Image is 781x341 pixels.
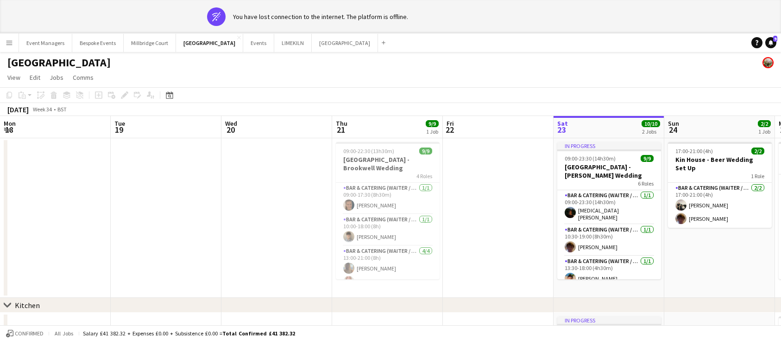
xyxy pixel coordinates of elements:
div: In progress [557,142,661,149]
div: Salary £41 382.32 + Expenses £0.00 + Subsistence £0.00 = [83,330,295,337]
span: Edit [30,73,40,82]
app-card-role: Bar & Catering (Waiter / waitress)1/109:00-17:30 (8h30m)[PERSON_NAME] [336,183,440,214]
button: Confirmed [5,328,45,339]
span: Mon [4,119,16,128]
span: 1 Role [751,173,764,180]
span: 22 [445,124,454,135]
button: Bespoke Events [72,34,124,52]
a: 9 [765,37,776,48]
app-card-role: Bar & Catering (Waiter / waitress)1/113:30-18:00 (4h30m)[PERSON_NAME] [557,256,661,288]
div: Kitchen [15,301,40,310]
span: 9/9 [426,120,439,127]
span: 9/9 [641,155,654,162]
a: View [4,71,24,84]
div: You have lost connection to the internet. The platform is offline. [233,13,408,21]
span: Sun [668,119,679,128]
span: 09:00-23:30 (14h30m) [565,155,616,162]
div: 1 Job [758,128,770,135]
span: 6 Roles [638,180,654,187]
button: LIMEKILN [274,34,312,52]
div: [DATE] [7,105,29,114]
span: 2/2 [751,148,764,154]
span: 10/10 [642,120,660,127]
span: 19 [113,124,125,135]
span: Comms [73,73,94,82]
button: Events [243,34,274,52]
h3: Kin House - Beer Wedding Set Up [668,155,772,172]
div: 1 Job [426,128,438,135]
app-card-role: Bar & Catering (Waiter / waitress)2/217:00-21:00 (4h)[PERSON_NAME][PERSON_NAME] [668,183,772,228]
span: Week 34 [31,106,54,113]
span: Sat [557,119,568,128]
span: View [7,73,20,82]
app-job-card: In progress09:00-23:30 (14h30m)9/9[GEOGRAPHIC_DATA] - [PERSON_NAME] Wedding6 RolesBar & Catering ... [557,142,661,279]
span: 18 [2,124,16,135]
span: 23 [556,124,568,135]
span: 9 [773,36,777,42]
button: [GEOGRAPHIC_DATA] [176,34,243,52]
span: 09:00-22:30 (13h30m) [343,148,394,154]
app-user-avatar: Staffing Manager [762,57,774,68]
app-job-card: 17:00-21:00 (4h)2/2Kin House - Beer Wedding Set Up1 RoleBar & Catering (Waiter / waitress)2/217:0... [668,142,772,228]
a: Jobs [46,71,67,84]
app-card-role: Bar & Catering (Waiter / waitress)4/413:00-21:00 (8h)[PERSON_NAME][PERSON_NAME] [336,246,440,318]
span: All jobs [53,330,75,337]
app-card-role: Bar & Catering (Waiter / waitress)1/109:00-23:30 (14h30m)[MEDICAL_DATA][PERSON_NAME] [557,190,661,225]
span: Total Confirmed £41 382.32 [222,330,295,337]
div: BST [57,106,67,113]
span: 9/9 [419,148,432,154]
h3: [GEOGRAPHIC_DATA] - Brookwell Wedding [336,155,440,172]
button: Millbridge Court [124,34,176,52]
a: Comms [69,71,97,84]
div: In progress [557,316,661,324]
span: 17:00-21:00 (4h) [675,148,713,154]
span: 21 [334,124,347,135]
span: Jobs [50,73,63,82]
span: 24 [667,124,679,135]
span: 4 Roles [416,173,432,180]
span: Fri [447,119,454,128]
span: Thu [336,119,347,128]
span: Wed [225,119,237,128]
app-card-role: Bar & Catering (Waiter / waitress)1/110:00-18:00 (8h)[PERSON_NAME] [336,214,440,246]
span: Tue [114,119,125,128]
app-job-card: 09:00-22:30 (13h30m)9/9[GEOGRAPHIC_DATA] - Brookwell Wedding4 RolesBar & Catering (Waiter / waitr... [336,142,440,279]
h3: [GEOGRAPHIC_DATA] - [PERSON_NAME] Wedding [557,163,661,180]
h1: [GEOGRAPHIC_DATA] [7,56,111,70]
span: 20 [224,124,237,135]
span: 2/2 [758,120,771,127]
div: 2 Jobs [642,128,660,135]
app-card-role: Bar & Catering (Waiter / waitress)1/110:30-19:00 (8h30m)[PERSON_NAME] [557,225,661,256]
a: Edit [26,71,44,84]
button: [GEOGRAPHIC_DATA] [312,34,378,52]
span: Confirmed [15,330,44,337]
button: Event Managers [19,34,72,52]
